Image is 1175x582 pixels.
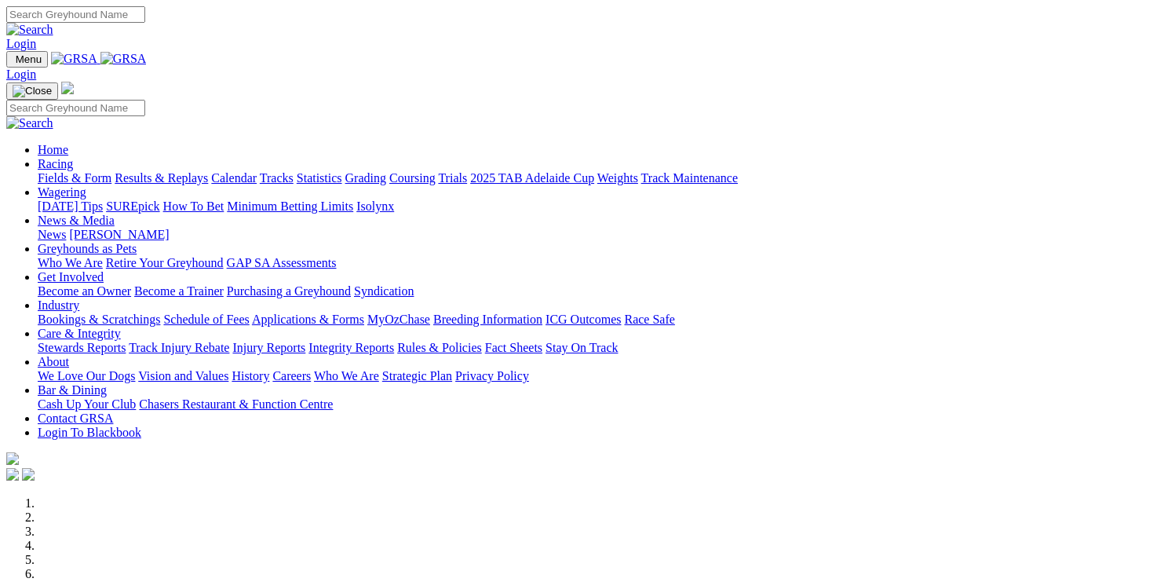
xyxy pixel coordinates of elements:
a: Strategic Plan [382,369,452,383]
a: Integrity Reports [308,341,394,354]
a: Statistics [297,171,342,185]
a: Calendar [211,171,257,185]
a: Become a Trainer [134,284,224,298]
div: About [38,369,1169,383]
a: Bookings & Scratchings [38,313,160,326]
a: Weights [597,171,638,185]
a: Greyhounds as Pets [38,242,137,255]
a: Retire Your Greyhound [106,256,224,269]
a: Vision and Values [138,369,228,383]
a: Schedule of Fees [163,313,249,326]
a: Bar & Dining [38,383,107,397]
a: Login [6,68,36,81]
div: Wagering [38,199,1169,214]
a: News & Media [38,214,115,227]
div: Get Involved [38,284,1169,298]
a: Tracks [260,171,294,185]
img: facebook.svg [6,468,19,481]
a: Stewards Reports [38,341,126,354]
button: Toggle navigation [6,82,58,100]
div: Care & Integrity [38,341,1169,355]
a: Track Injury Rebate [129,341,229,354]
a: We Love Our Dogs [38,369,135,383]
a: News [38,228,66,241]
a: MyOzChase [367,313,430,326]
a: Results & Replays [115,171,208,185]
a: Chasers Restaurant & Function Centre [139,397,333,411]
a: Who We Are [314,369,379,383]
a: Isolynx [356,199,394,213]
a: GAP SA Assessments [227,256,337,269]
a: Wagering [38,185,86,199]
a: Minimum Betting Limits [227,199,353,213]
a: Login To Blackbook [38,426,141,439]
a: Applications & Forms [252,313,364,326]
input: Search [6,100,145,116]
a: [PERSON_NAME] [69,228,169,241]
a: Get Involved [38,270,104,284]
img: logo-grsa-white.png [61,82,74,94]
img: Close [13,85,52,97]
a: Track Maintenance [641,171,738,185]
a: Fact Sheets [485,341,542,354]
a: Syndication [354,284,414,298]
a: Contact GRSA [38,412,113,425]
a: Trials [438,171,467,185]
a: Cash Up Your Club [38,397,136,411]
a: SUREpick [106,199,159,213]
a: Home [38,143,68,156]
a: Industry [38,298,79,312]
img: Search [6,116,53,130]
a: Grading [345,171,386,185]
div: News & Media [38,228,1169,242]
a: Who We Are [38,256,103,269]
div: Industry [38,313,1169,327]
a: About [38,355,69,368]
a: Coursing [389,171,436,185]
a: Privacy Policy [455,369,529,383]
a: [DATE] Tips [38,199,103,213]
a: Become an Owner [38,284,131,298]
span: Menu [16,53,42,65]
a: Rules & Policies [397,341,482,354]
img: logo-grsa-white.png [6,452,19,465]
button: Toggle navigation [6,51,48,68]
img: Search [6,23,53,37]
a: Care & Integrity [38,327,121,340]
a: Race Safe [624,313,674,326]
a: Login [6,37,36,50]
a: How To Bet [163,199,224,213]
div: Greyhounds as Pets [38,256,1169,270]
div: Racing [38,171,1169,185]
a: Fields & Form [38,171,111,185]
a: Stay On Track [546,341,618,354]
a: Purchasing a Greyhound [227,284,351,298]
img: GRSA [100,52,147,66]
img: twitter.svg [22,468,35,481]
div: Bar & Dining [38,397,1169,412]
a: History [232,369,269,383]
input: Search [6,6,145,23]
a: Careers [272,369,311,383]
a: Racing [38,157,73,170]
a: ICG Outcomes [546,313,621,326]
img: GRSA [51,52,97,66]
a: Breeding Information [433,313,542,326]
a: 2025 TAB Adelaide Cup [470,171,594,185]
a: Injury Reports [232,341,305,354]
